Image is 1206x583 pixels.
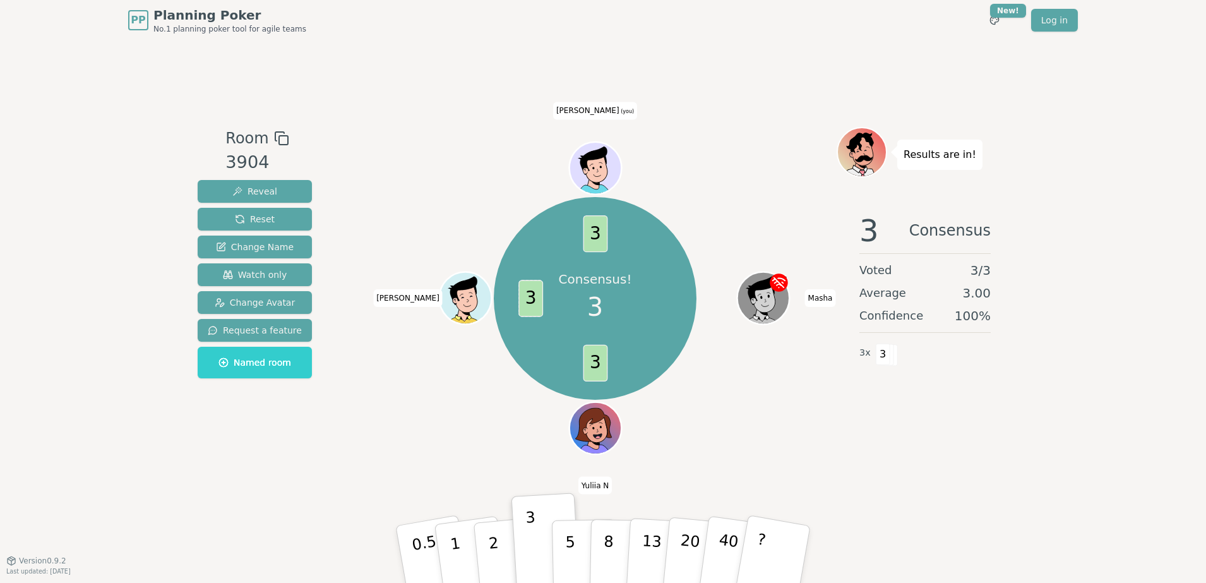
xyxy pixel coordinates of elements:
[198,236,312,258] button: Change Name
[859,215,879,246] span: 3
[198,180,312,203] button: Reveal
[859,261,892,279] span: Voted
[153,6,306,24] span: Planning Poker
[198,319,312,342] button: Request a feature
[373,289,443,307] span: Click to change your name
[198,208,312,231] button: Reset
[583,215,607,252] span: 3
[153,24,306,34] span: No.1 planning poker tool for agile teams
[6,556,66,566] button: Version0.9.2
[216,241,294,253] span: Change Name
[583,344,607,381] span: 3
[131,13,145,28] span: PP
[218,356,291,369] span: Named room
[128,6,306,34] a: PPPlanning PokerNo.1 planning poker tool for agile teams
[983,9,1006,32] button: New!
[19,556,66,566] span: Version 0.9.2
[859,284,906,302] span: Average
[553,102,637,120] span: Click to change your name
[208,324,302,337] span: Request a feature
[198,263,312,286] button: Watch only
[225,127,268,150] span: Room
[558,270,632,288] p: Consensus!
[571,143,620,193] button: Click to change your avatar
[215,296,296,309] span: Change Avatar
[1031,9,1078,32] a: Log in
[962,284,991,302] span: 3.00
[904,146,976,164] p: Results are in!
[223,268,287,281] span: Watch only
[805,289,836,307] span: Click to change your name
[232,185,277,198] span: Reveal
[619,109,635,115] span: (you)
[859,307,923,325] span: Confidence
[955,307,991,325] span: 100 %
[859,346,871,360] span: 3 x
[990,4,1026,18] div: New!
[876,344,890,365] span: 3
[525,508,539,577] p: 3
[909,215,991,246] span: Consensus
[235,213,275,225] span: Reset
[225,150,289,176] div: 3904
[198,347,312,378] button: Named room
[6,568,71,575] span: Last updated: [DATE]
[578,477,612,495] span: Click to change your name
[587,288,603,326] span: 3
[518,280,543,316] span: 3
[970,261,991,279] span: 3 / 3
[198,291,312,314] button: Change Avatar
